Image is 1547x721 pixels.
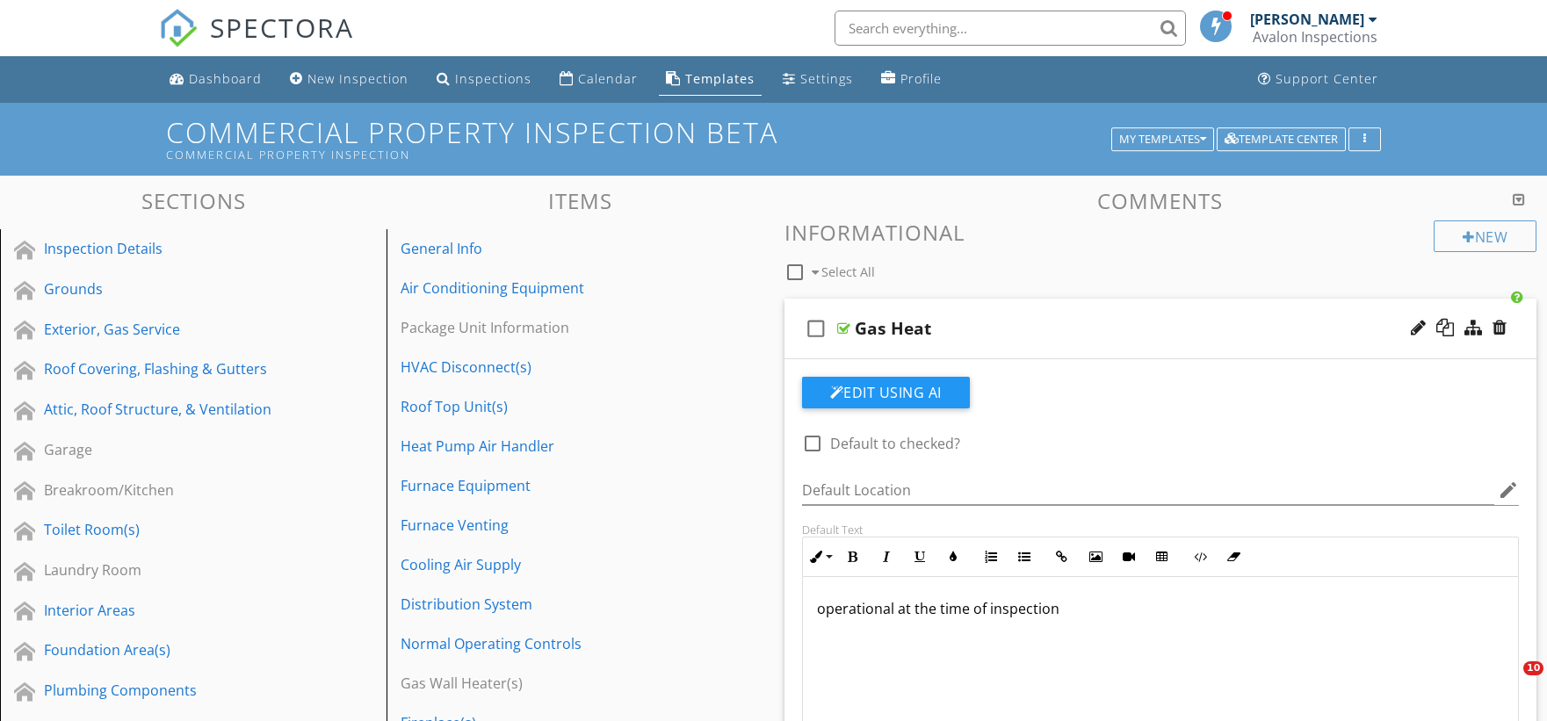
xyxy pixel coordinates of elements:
a: Dashboard [163,63,269,96]
button: Insert Table [1146,540,1179,573]
a: Templates [659,63,762,96]
input: Default Location [802,476,1495,505]
div: Templates [685,70,755,87]
div: My Templates [1119,133,1206,146]
button: Colors [936,540,970,573]
div: Roof Covering, Flashing & Gutters [44,358,303,379]
div: Garage [44,439,303,460]
button: Underline (Ctrl+U) [903,540,936,573]
i: edit [1498,479,1519,501]
div: Support Center [1276,70,1378,87]
div: Package Unit Information [401,317,698,338]
button: Insert Link (Ctrl+K) [1045,540,1079,573]
a: Settings [776,63,860,96]
div: Dashboard [189,70,262,87]
div: [PERSON_NAME] [1250,11,1364,28]
div: HVAC Disconnect(s) [401,357,698,378]
div: Plumbing Components [44,680,303,701]
div: General Info [401,238,698,259]
div: Settings [800,70,853,87]
div: Cooling Air Supply [401,554,698,575]
div: New Inspection [307,70,408,87]
a: SPECTORA [159,24,354,61]
div: Toilet Room(s) [44,519,303,540]
button: Inline Style [803,540,836,573]
label: Default to checked? [830,435,960,452]
button: Unordered List [1008,540,1041,573]
h3: Comments [784,189,1537,213]
a: Company Profile [874,63,949,96]
div: Commercial Property Inspection [166,148,1117,162]
div: Roof Top Unit(s) [401,396,698,417]
div: Inspection Details [44,238,303,259]
div: Avalon Inspections [1253,28,1377,46]
div: Normal Operating Controls [401,633,698,654]
a: Calendar [553,63,645,96]
button: Ordered List [974,540,1008,573]
input: Search everything... [835,11,1186,46]
button: Edit Using AI [802,377,970,408]
div: Distribution System [401,594,698,615]
button: My Templates [1111,127,1214,152]
button: Clear Formatting [1217,540,1250,573]
div: Grounds [44,278,303,299]
h1: Commercial Property Inspection BETA [166,117,1381,162]
button: Insert Video [1112,540,1146,573]
div: Breakroom/Kitchen [44,479,303,501]
iframe: Intercom live chat [1487,661,1529,703]
div: Furnace Equipment [401,475,698,496]
a: Inspections [430,63,539,96]
a: New Inspection [283,63,416,96]
div: Furnace Venting [401,515,698,536]
p: operational at the time of inspection [817,598,1505,619]
i: check_box_outline_blank [802,307,830,350]
span: Select All [821,263,875,280]
div: Template Center [1225,133,1338,146]
div: Laundry Room [44,559,303,580]
h3: Items [387,189,773,213]
h3: Informational [784,220,1537,244]
div: New [1434,220,1536,252]
button: Insert Image (Ctrl+P) [1079,540,1112,573]
div: Profile [900,70,942,87]
button: Italic (Ctrl+I) [870,540,903,573]
span: SPECTORA [210,9,354,46]
button: Code View [1183,540,1217,573]
div: Gas Heat [855,318,931,339]
span: 10 [1523,661,1543,675]
a: Support Center [1251,63,1385,96]
div: Gas Wall Heater(s) [401,673,698,694]
button: Bold (Ctrl+B) [836,540,870,573]
a: Template Center [1217,130,1346,146]
div: Calendar [578,70,638,87]
div: Foundation Area(s) [44,639,303,660]
img: The Best Home Inspection Software - Spectora [159,9,198,47]
div: Air Conditioning Equipment [401,278,698,299]
div: Inspections [455,70,531,87]
div: Default Text [802,523,1520,537]
button: Template Center [1217,127,1346,152]
div: Attic, Roof Structure, & Ventilation [44,399,303,420]
div: Heat Pump Air Handler [401,436,698,457]
div: Exterior, Gas Service [44,319,303,340]
div: Interior Areas [44,600,303,621]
